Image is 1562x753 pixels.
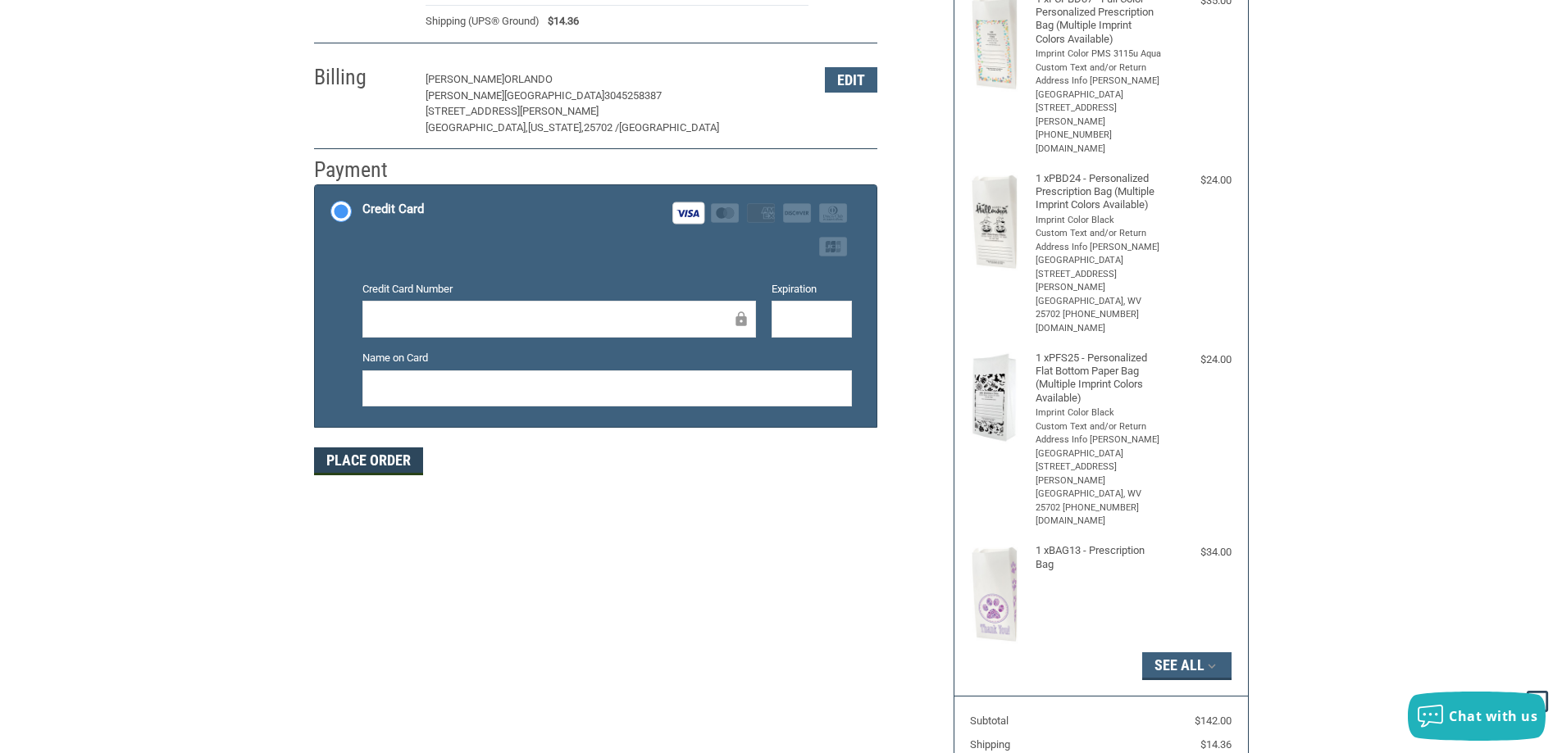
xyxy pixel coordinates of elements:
[1449,707,1537,725] span: Chat with us
[1408,692,1546,741] button: Chat with us
[426,13,540,29] span: Shipping (UPS® Ground)
[1036,406,1163,420] li: Imprint Color Black
[1166,352,1232,368] div: $24.00
[772,281,852,297] label: Expiration
[314,447,423,475] button: Place Order
[426,105,599,117] span: [STREET_ADDRESS][PERSON_NAME]
[314,64,410,91] h2: Billing
[1036,352,1163,405] h4: 1 x PFS25 - Personalized Flat Bottom Paper Bag (Multiple Imprint Colors Available)
[1166,544,1232,560] div: $34.00
[362,281,756,297] label: Credit Card Number
[426,73,504,85] span: [PERSON_NAME]
[584,121,619,134] span: 25702 /
[1200,738,1232,751] span: $14.36
[1036,544,1163,571] h4: 1 x BAG13 - Prescription Bag
[1036,48,1163,61] li: Imprint Color PMS 3115u Aqua
[362,196,424,223] div: Credit Card
[528,121,584,134] span: [US_STATE],
[1036,420,1163,528] li: Custom Text and/or Return Address Info [PERSON_NAME][GEOGRAPHIC_DATA] [STREET_ADDRESS][PERSON_NAM...
[504,73,553,85] span: Orlando
[1166,172,1232,188] div: $24.00
[1036,61,1163,156] li: Custom Text and/or Return Address Info [PERSON_NAME][GEOGRAPHIC_DATA] [STREET_ADDRESS][PERSON_NAM...
[314,156,410,184] h2: Payment
[426,121,528,134] span: [GEOGRAPHIC_DATA],
[604,89,662,102] span: 3045258387
[362,350,852,366] label: Name on Card
[1195,714,1232,727] span: $142.00
[825,67,877,93] button: Edit
[1036,227,1163,335] li: Custom Text and/or Return Address Info [PERSON_NAME][GEOGRAPHIC_DATA] [STREET_ADDRESS][PERSON_NAM...
[426,89,604,102] span: [PERSON_NAME][GEOGRAPHIC_DATA]
[1036,214,1163,228] li: Imprint Color Black
[970,714,1009,727] span: Subtotal
[1036,172,1163,212] h4: 1 x PBD24 - Personalized Prescription Bag (Multiple Imprint Colors Available)
[970,738,1010,751] span: Shipping
[540,13,579,29] span: $14.36
[1142,652,1232,680] button: See All
[619,121,719,134] span: [GEOGRAPHIC_DATA]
